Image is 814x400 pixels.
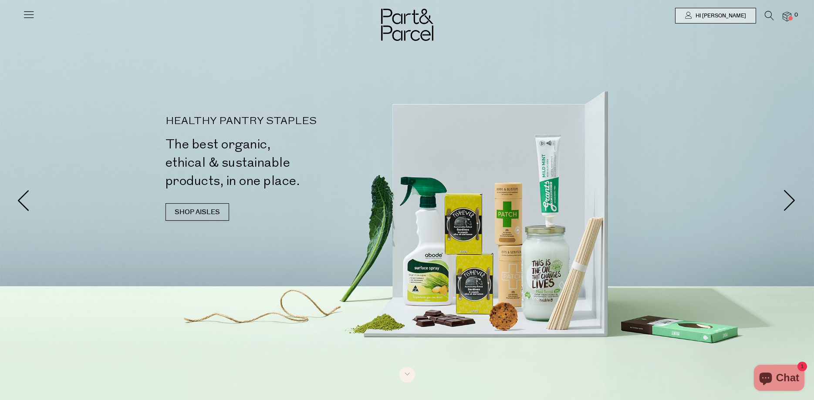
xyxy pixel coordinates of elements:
[693,12,746,20] span: Hi [PERSON_NAME]
[166,135,411,190] h2: The best organic, ethical & sustainable products, in one place.
[166,116,411,127] p: HEALTHY PANTRY STAPLES
[675,8,756,24] a: Hi [PERSON_NAME]
[166,203,229,221] a: SHOP AISLES
[792,11,800,19] span: 0
[381,9,433,41] img: Part&Parcel
[751,365,807,393] inbox-online-store-chat: Shopify online store chat
[783,12,791,21] a: 0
